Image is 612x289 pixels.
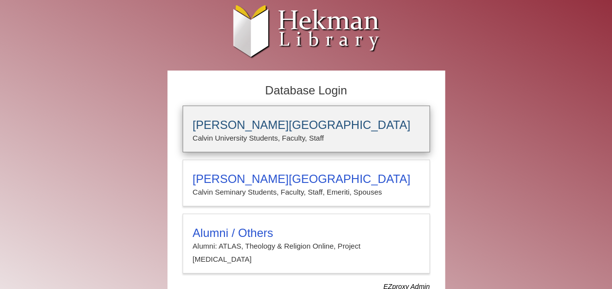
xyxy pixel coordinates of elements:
[193,226,420,266] summary: Alumni / OthersAlumni: ATLAS, Theology & Religion Online, Project [MEDICAL_DATA]
[193,118,420,132] h3: [PERSON_NAME][GEOGRAPHIC_DATA]
[178,81,435,101] h2: Database Login
[193,226,420,240] h3: Alumni / Others
[193,132,420,144] p: Calvin University Students, Faculty, Staff
[193,240,420,266] p: Alumni: ATLAS, Theology & Religion Online, Project [MEDICAL_DATA]
[183,160,430,206] a: [PERSON_NAME][GEOGRAPHIC_DATA]Calvin Seminary Students, Faculty, Staff, Emeriti, Spouses
[193,186,420,199] p: Calvin Seminary Students, Faculty, Staff, Emeriti, Spouses
[193,172,420,186] h3: [PERSON_NAME][GEOGRAPHIC_DATA]
[183,106,430,152] a: [PERSON_NAME][GEOGRAPHIC_DATA]Calvin University Students, Faculty, Staff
